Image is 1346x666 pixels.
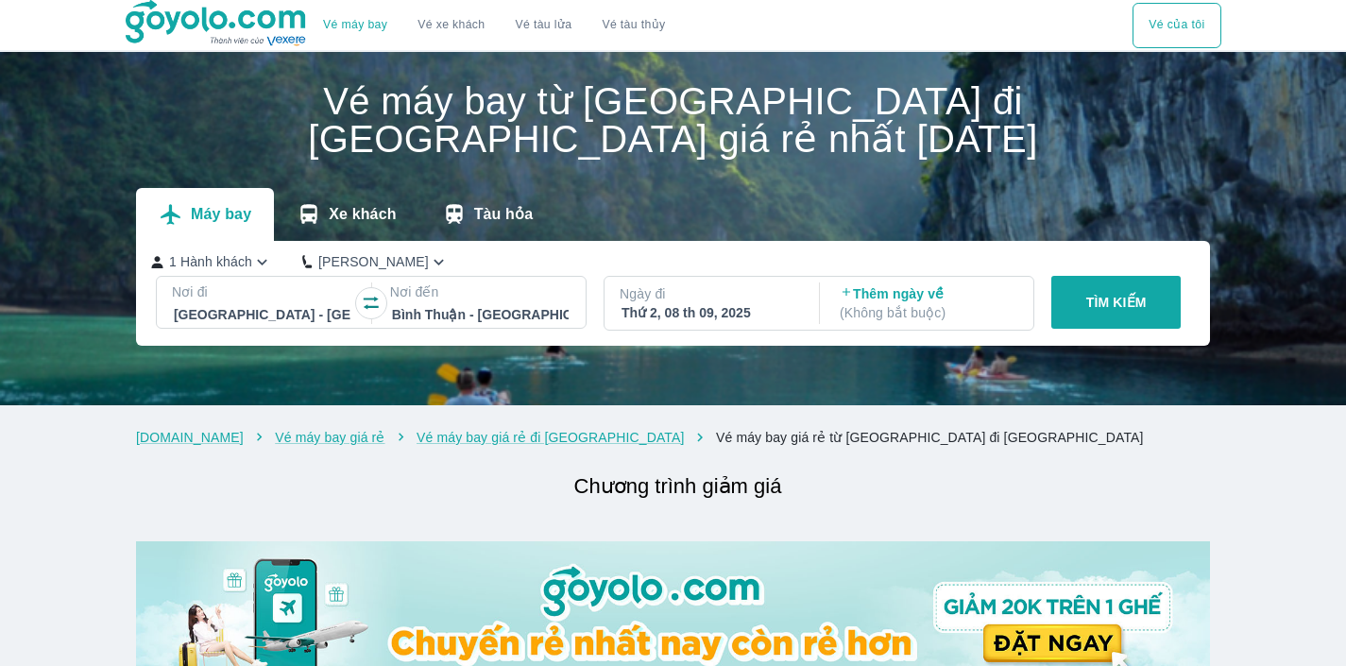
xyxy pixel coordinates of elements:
h2: Chương trình giảm giá [145,470,1210,504]
div: choose transportation mode [308,3,680,48]
h1: Vé máy bay từ [GEOGRAPHIC_DATA] đi [GEOGRAPHIC_DATA] giá rẻ nhất [DATE] [136,82,1210,158]
button: Vé của tôi [1133,3,1220,48]
p: Ngày đi [620,284,800,303]
p: Thêm ngày về [840,284,1016,322]
a: Vé máy bay giá rẻ [275,430,384,445]
p: Xe khách [329,205,396,224]
nav: breadcrumb [136,428,1210,447]
p: Máy bay [191,205,251,224]
div: choose transportation mode [1133,3,1220,48]
button: Vé tàu thủy [587,3,680,48]
a: [DOMAIN_NAME] [136,430,244,445]
a: Vé xe khách [417,18,485,32]
p: [PERSON_NAME] [318,252,429,271]
button: 1 Hành khách [151,252,272,272]
p: Tàu hỏa [474,205,534,224]
button: [PERSON_NAME] [302,252,449,272]
a: Vé máy bay giá rẻ đi [GEOGRAPHIC_DATA] [417,430,684,445]
button: TÌM KIẾM [1051,276,1181,329]
p: Nơi đến [390,282,571,301]
p: Nơi đi [172,282,352,301]
a: Vé máy bay giá rẻ từ [GEOGRAPHIC_DATA] đi [GEOGRAPHIC_DATA] [716,430,1144,445]
p: 1 Hành khách [169,252,252,271]
a: Vé tàu lửa [501,3,588,48]
div: Thứ 2, 08 th 09, 2025 [622,303,798,322]
div: transportation tabs [136,188,555,241]
p: ( Không bắt buộc ) [840,303,1016,322]
p: TÌM KIẾM [1086,293,1147,312]
a: Vé máy bay [323,18,387,32]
